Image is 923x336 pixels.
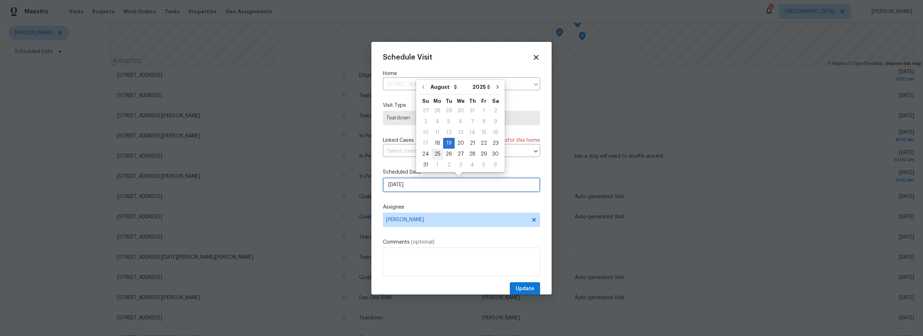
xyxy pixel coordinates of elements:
div: Thu Sep 04 2025 [467,160,478,170]
div: 26 [443,149,455,159]
div: Tue Aug 26 2025 [443,149,455,160]
div: Sat Aug 30 2025 [490,149,501,160]
div: 27 [420,106,432,116]
div: 29 [443,106,455,116]
div: Thu Aug 07 2025 [467,116,478,127]
label: Scheduled Date [383,169,540,176]
abbr: Monday [433,99,441,104]
div: Sat Aug 09 2025 [490,116,501,127]
div: 19 [443,138,455,148]
div: 28 [432,106,443,116]
select: Year [471,82,492,92]
div: 18 [432,138,443,148]
div: Sun Aug 24 2025 [420,149,432,160]
div: Tue Jul 29 2025 [443,105,455,116]
div: Tue Sep 02 2025 [443,160,455,170]
div: Mon Jul 28 2025 [432,105,443,116]
div: Sat Aug 23 2025 [490,138,501,149]
div: 8 [478,117,490,127]
div: Fri Aug 15 2025 [478,127,490,138]
div: 11 [432,127,443,138]
span: Close [532,53,540,61]
div: Fri Aug 29 2025 [478,149,490,160]
div: Thu Aug 14 2025 [467,127,478,138]
div: Mon Aug 25 2025 [432,149,443,160]
label: Comments [383,239,540,246]
div: Mon Aug 18 2025 [432,138,443,149]
div: Sun Aug 03 2025 [420,116,432,127]
div: 17 [420,138,432,148]
div: Fri Aug 01 2025 [478,105,490,116]
div: 6 [455,117,467,127]
abbr: Friday [481,99,486,104]
div: 2 [443,160,455,170]
div: Sun Aug 10 2025 [420,127,432,138]
div: Fri Aug 22 2025 [478,138,490,149]
div: Thu Aug 21 2025 [467,138,478,149]
div: 3 [420,117,432,127]
button: Go to previous month [418,80,429,94]
span: Schedule Visit [383,54,432,61]
div: 28 [467,149,478,159]
div: Sun Aug 17 2025 [420,138,432,149]
div: 25 [432,149,443,159]
button: Go to next month [492,80,503,94]
div: 5 [443,117,455,127]
div: Tue Aug 19 2025 [443,138,455,149]
div: Wed Aug 20 2025 [455,138,467,149]
span: [PERSON_NAME] [386,217,527,223]
div: 10 [420,127,432,138]
div: Sat Sep 06 2025 [490,160,501,170]
span: Update [516,284,534,293]
div: 22 [478,138,490,148]
div: 5 [478,160,490,170]
span: Linked Cases [383,137,414,144]
abbr: Saturday [492,99,499,104]
div: 9 [490,117,501,127]
div: 21 [467,138,478,148]
div: Fri Aug 08 2025 [478,116,490,127]
div: Thu Aug 28 2025 [467,149,478,160]
button: Open [531,146,541,156]
div: 13 [455,127,467,138]
div: 29 [478,149,490,159]
div: 12 [443,127,455,138]
div: 3 [455,160,467,170]
div: Wed Aug 13 2025 [455,127,467,138]
div: Sun Aug 31 2025 [420,160,432,170]
div: Tue Aug 12 2025 [443,127,455,138]
div: 2 [490,106,501,116]
select: Month [429,82,471,92]
div: 4 [467,160,478,170]
div: 31 [420,160,432,170]
div: 1 [432,160,443,170]
label: Home [383,70,540,77]
input: Select cases [383,146,520,157]
div: Fri Sep 05 2025 [478,160,490,170]
div: Mon Aug 04 2025 [432,116,443,127]
span: (optional) [411,240,434,245]
input: M/D/YYYY [383,178,540,192]
div: 30 [455,106,467,116]
abbr: Thursday [469,99,476,104]
div: Thu Jul 31 2025 [467,105,478,116]
div: 20 [455,138,467,148]
div: 6 [490,160,501,170]
label: Assignee [383,204,540,211]
div: Tue Aug 05 2025 [443,116,455,127]
div: Sat Aug 16 2025 [490,127,501,138]
div: Wed Aug 27 2025 [455,149,467,160]
abbr: Wednesday [457,99,465,104]
button: Update [510,282,540,296]
div: 27 [455,149,467,159]
div: Sat Aug 02 2025 [490,105,501,116]
div: Wed Jul 30 2025 [455,105,467,116]
div: 14 [467,127,478,138]
label: Visit Type [383,102,540,109]
div: Mon Aug 11 2025 [432,127,443,138]
div: Mon Sep 01 2025 [432,160,443,170]
div: 30 [490,149,501,159]
div: Wed Aug 06 2025 [455,116,467,127]
div: 24 [420,149,432,159]
div: 4 [432,117,443,127]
